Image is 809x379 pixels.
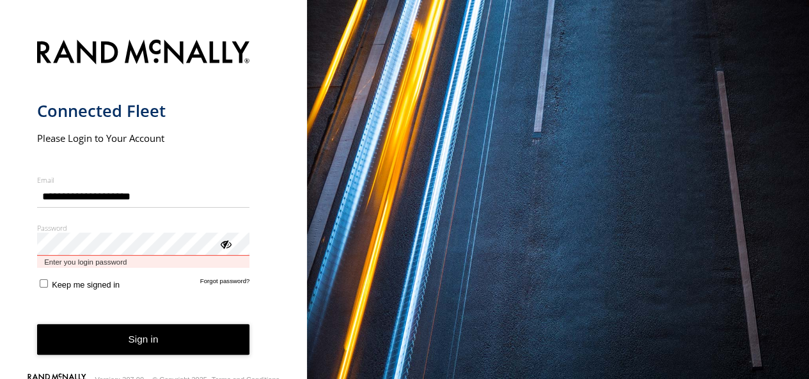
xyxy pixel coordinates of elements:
h1: Connected Fleet [37,100,250,121]
button: Sign in [37,324,250,355]
span: Enter you login password [37,256,250,268]
img: Rand McNally [37,37,250,70]
a: Forgot password? [200,277,250,290]
form: main [37,32,271,376]
label: Email [37,175,250,185]
h2: Please Login to Your Account [37,132,250,144]
input: Keep me signed in [40,279,48,288]
span: Keep me signed in [52,280,120,290]
label: Password [37,223,250,233]
div: ViewPassword [219,237,232,250]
